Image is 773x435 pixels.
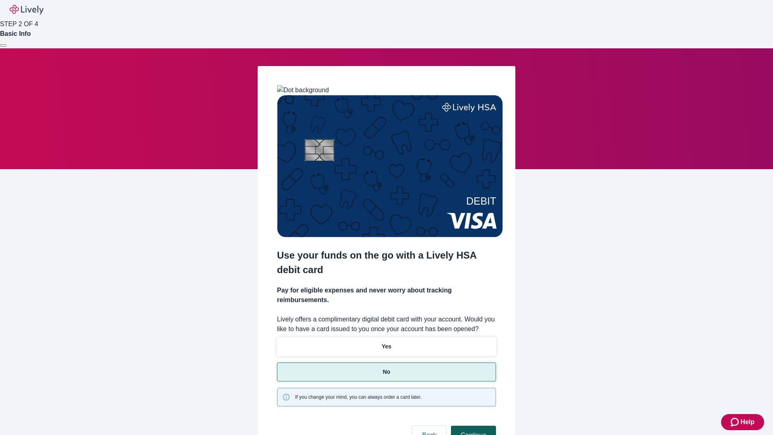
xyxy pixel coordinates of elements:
img: Debit card [277,95,503,237]
svg: Zendesk support icon [731,417,740,427]
h4: Pay for eligible expenses and never worry about tracking reimbursements. [277,286,496,305]
img: Lively [10,5,43,14]
span: If you change your mind, you can always order a card later. [295,394,422,401]
label: Lively offers a complimentary digital debit card with your account. Would you like to have a card... [277,315,496,334]
h2: Use your funds on the go with a Lively HSA debit card [277,248,496,277]
button: No [277,362,496,381]
p: No [383,368,391,376]
button: Yes [277,337,496,356]
img: Dot background [277,85,329,95]
span: Help [740,417,754,427]
p: Yes [382,342,391,351]
button: Zendesk support iconHelp [721,414,764,430]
